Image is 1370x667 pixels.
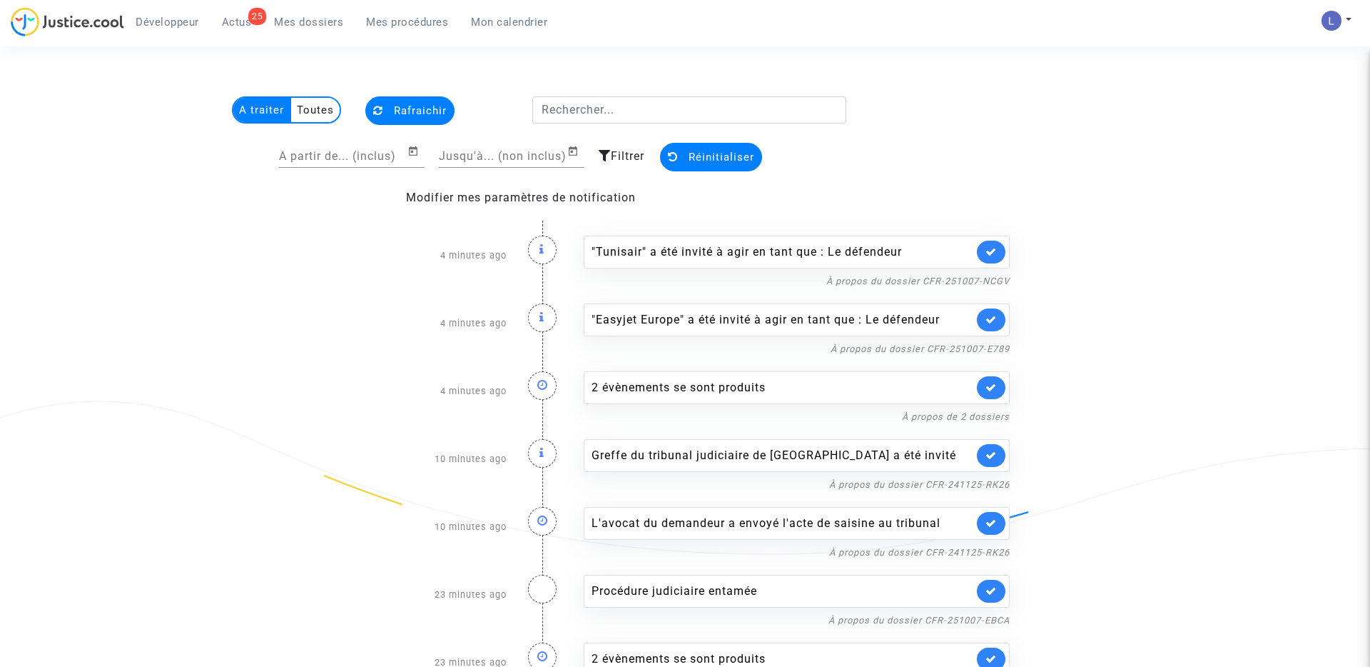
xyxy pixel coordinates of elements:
multi-toggle-item: A traiter [233,98,291,122]
img: jc-logo.svg [11,7,124,36]
span: Rafraichir [394,104,447,117]
div: 4 minutes ago [350,289,517,357]
span: Mes procédures [366,16,448,29]
div: 10 minutes ago [350,493,517,561]
a: Développeur [124,11,210,33]
img: AATXAJzI13CaqkJmx-MOQUbNyDE09GJ9dorwRvFSQZdH=s96-c [1321,11,1341,31]
span: Filtrer [611,149,644,163]
span: Développeur [136,16,199,29]
button: Open calendar [407,143,425,160]
a: À propos du dossier CFR-251007-EBCA [828,615,1010,626]
a: Modifier mes paramètres de notification [406,191,636,204]
div: Greffe du tribunal judiciaire de [GEOGRAPHIC_DATA] a été invité [592,447,973,464]
span: Mon calendrier [471,16,547,29]
a: À propos du dossier CFR-251007-E789 [831,343,1010,354]
span: Réinitialiser [689,151,754,164]
div: 2 évènements se sont produits [592,379,973,396]
a: À propos de 2 dossiers [902,411,1010,422]
div: L'avocat du demandeur a envoyé l'acte de saisine au tribunal [592,515,973,532]
div: 4 minutes ago [350,357,517,425]
div: 23 minutes ago [350,561,517,628]
div: 4 minutes ago [350,221,517,289]
div: Procédure judiciaire entamée [592,583,973,600]
div: 10 minutes ago [350,425,517,493]
button: Open calendar [567,143,584,160]
multi-toggle-item: Toutes [291,98,340,122]
a: À propos du dossier CFR-241125-RK26 [829,479,1010,490]
div: "Tunisair" a été invité à agir en tant que : Le défendeur [592,244,973,261]
div: 25 [248,8,266,25]
a: Mes procédures [355,11,460,33]
div: "Easyjet Europe" a été invité à agir en tant que : Le défendeur [592,311,973,329]
a: Mon calendrier [460,11,559,33]
button: Rafraichir [365,96,455,125]
a: Mes dossiers [263,11,355,33]
input: Rechercher... [532,96,847,124]
a: À propos du dossier CFR-251007-NCGV [826,276,1010,286]
a: 25Actus [210,11,263,33]
a: À propos du dossier CFR-241125-RK26 [829,547,1010,558]
span: Mes dossiers [274,16,343,29]
span: Actus [222,16,252,29]
button: Réinitialiser [660,143,762,171]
